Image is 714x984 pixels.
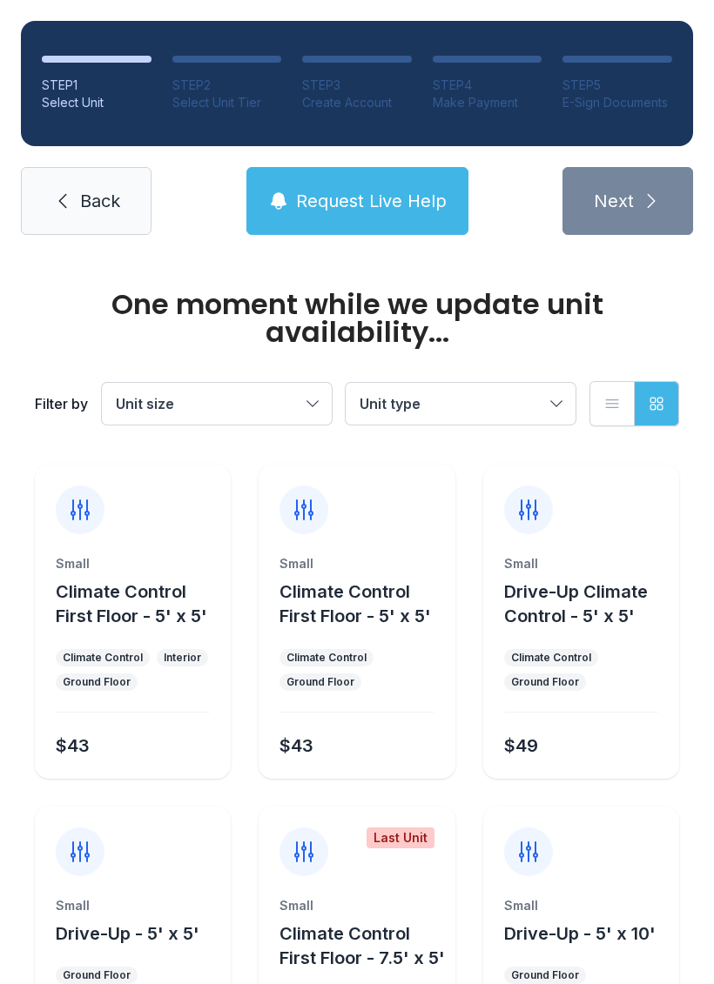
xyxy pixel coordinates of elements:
div: STEP 1 [42,77,152,94]
span: Climate Control First Floor - 7.5' x 5' [280,923,445,968]
div: Small [280,555,434,572]
div: Climate Control [286,651,367,665]
button: Drive-Up - 5' x 10' [504,921,656,946]
button: Unit type [346,383,576,425]
div: E-Sign Documents [562,94,672,111]
span: Drive-Up - 5' x 10' [504,923,656,944]
span: Drive-Up Climate Control - 5' x 5' [504,581,648,626]
span: Drive-Up - 5' x 5' [56,923,199,944]
span: Back [80,189,120,213]
button: Climate Control First Floor - 5' x 5' [56,579,224,628]
button: Unit size [102,383,332,425]
div: Small [56,897,210,914]
div: Ground Floor [286,675,354,689]
div: STEP 4 [433,77,542,94]
div: Climate Control [63,651,143,665]
div: One moment while we update unit availability... [35,291,679,346]
div: STEP 3 [302,77,412,94]
div: $43 [280,733,313,758]
button: Climate Control First Floor - 7.5' x 5' [280,921,448,970]
div: Filter by [35,393,88,414]
div: $49 [504,733,538,758]
div: STEP 2 [172,77,282,94]
div: Ground Floor [511,675,579,689]
button: Drive-Up - 5' x 5' [56,921,199,946]
div: Select Unit [42,94,152,111]
div: Interior [164,651,201,665]
div: Small [504,555,658,572]
span: Request Live Help [296,189,447,213]
span: Next [594,189,634,213]
div: Climate Control [511,651,591,665]
span: Unit type [360,395,421,412]
button: Drive-Up Climate Control - 5' x 5' [504,579,672,628]
div: Create Account [302,94,412,111]
div: Small [504,897,658,914]
div: Last Unit [367,827,434,848]
div: Make Payment [433,94,542,111]
span: Climate Control First Floor - 5' x 5' [280,581,431,626]
div: Select Unit Tier [172,94,282,111]
div: Ground Floor [63,675,131,689]
span: Climate Control First Floor - 5' x 5' [56,581,207,626]
div: Small [280,897,434,914]
div: STEP 5 [562,77,672,94]
div: Ground Floor [511,968,579,982]
div: Ground Floor [63,968,131,982]
div: $43 [56,733,90,758]
div: Small [56,555,210,572]
button: Climate Control First Floor - 5' x 5' [280,579,448,628]
span: Unit size [116,395,174,412]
